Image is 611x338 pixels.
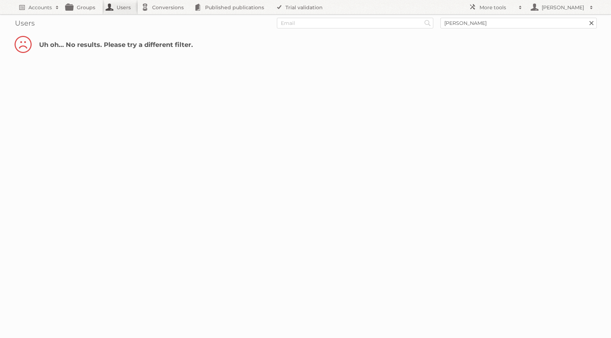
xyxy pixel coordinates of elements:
[28,4,52,11] h2: Accounts
[440,18,597,28] input: Name
[277,18,433,28] input: Email
[540,4,586,11] h2: [PERSON_NAME]
[479,4,515,11] h2: More tools
[14,36,597,57] h2: Uh oh... No results. Please try a different filter.
[422,18,433,28] input: Search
